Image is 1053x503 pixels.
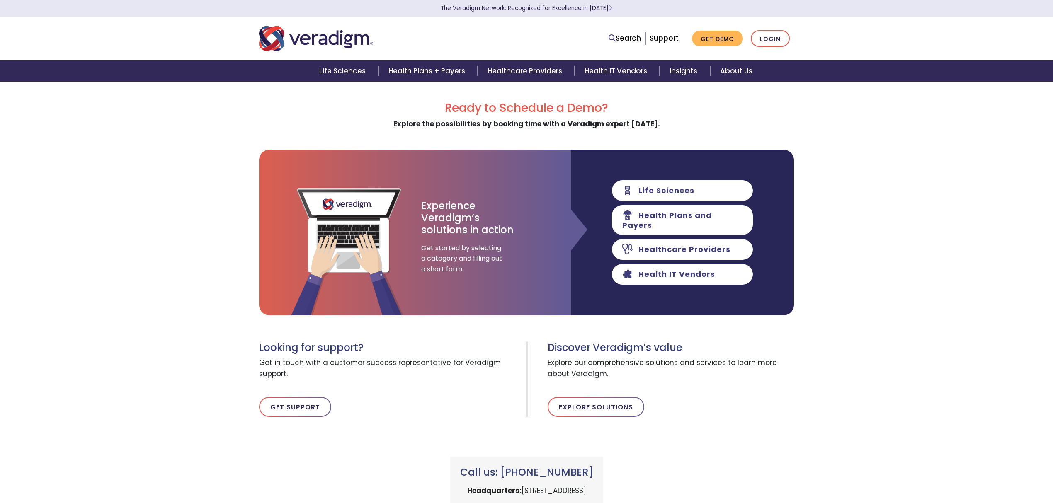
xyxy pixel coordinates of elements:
[710,60,762,82] a: About Us
[259,25,373,52] img: Veradigm logo
[650,33,679,43] a: Support
[441,4,612,12] a: The Veradigm Network: Recognized for Excellence in [DATE]Learn More
[309,60,378,82] a: Life Sciences
[378,60,478,82] a: Health Plans + Payers
[609,4,612,12] span: Learn More
[575,60,660,82] a: Health IT Vendors
[692,31,743,47] a: Get Demo
[548,342,794,354] h3: Discover Veradigm’s value
[548,397,644,417] a: Explore Solutions
[609,33,641,44] a: Search
[393,119,660,129] strong: Explore the possibilities by booking time with a Veradigm expert [DATE].
[421,243,504,275] span: Get started by selecting a category and filling out a short form.
[460,467,593,479] h3: Call us: [PHONE_NUMBER]
[259,342,520,354] h3: Looking for support?
[467,486,522,496] strong: Headquarters:
[548,354,794,384] span: Explore our comprehensive solutions and services to learn more about Veradigm.
[259,101,794,115] h2: Ready to Schedule a Demo?
[259,354,520,384] span: Get in touch with a customer success representative for Veradigm support.
[460,485,593,496] p: [STREET_ADDRESS]
[660,60,710,82] a: Insights
[259,397,331,417] a: Get Support
[751,30,790,47] a: Login
[421,200,514,236] h3: Experience Veradigm’s solutions in action
[478,60,575,82] a: Healthcare Providers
